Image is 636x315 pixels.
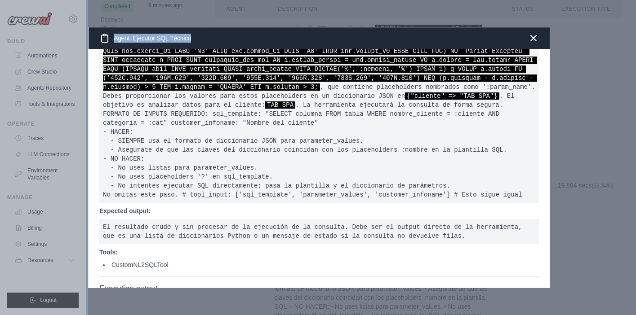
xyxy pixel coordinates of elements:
[99,33,191,44] h3: Agent: Ejecutor SQL Técnico
[265,101,295,109] span: TAB SPA
[99,284,539,294] h4: Execution output
[103,260,539,269] li: CustomNL2SQLTool
[99,207,151,214] strong: Expected output:
[405,92,499,100] span: {"cliente" => "TAB SPA"}
[99,219,539,244] pre: El resultado crudo y sin procesar de la ejecución de la consulta. Debe ser el output directo de l...
[99,249,118,256] strong: Tools:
